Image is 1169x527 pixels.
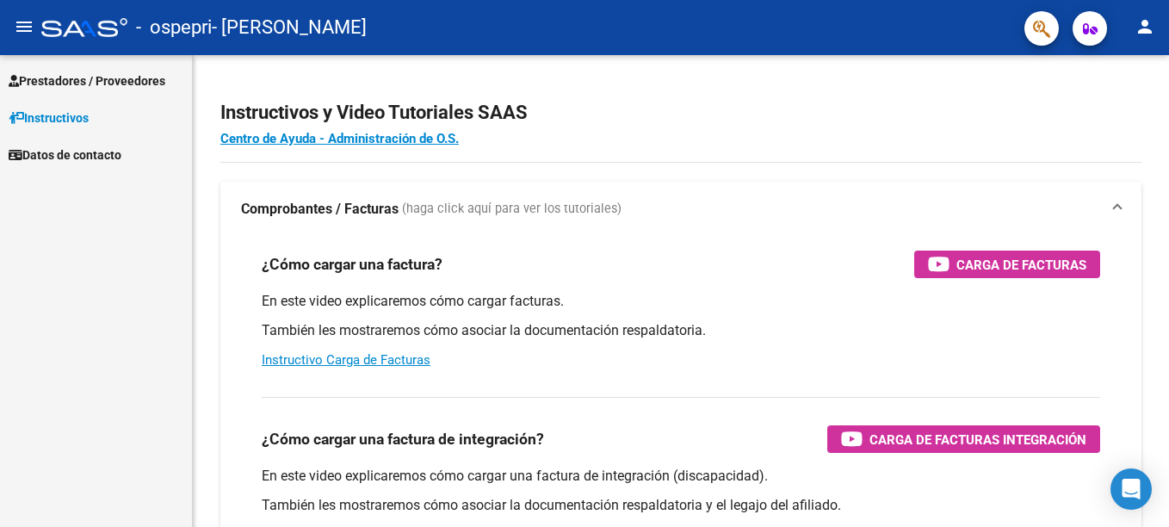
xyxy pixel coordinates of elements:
mat-icon: person [1135,16,1155,37]
strong: Comprobantes / Facturas [241,200,399,219]
h3: ¿Cómo cargar una factura? [262,252,442,276]
span: Instructivos [9,108,89,127]
p: También les mostraremos cómo asociar la documentación respaldatoria y el legajo del afiliado. [262,496,1100,515]
span: - [PERSON_NAME] [212,9,367,46]
mat-icon: menu [14,16,34,37]
div: Open Intercom Messenger [1110,468,1152,510]
button: Carga de Facturas Integración [827,425,1100,453]
h3: ¿Cómo cargar una factura de integración? [262,427,544,451]
span: - ospepri [136,9,212,46]
a: Centro de Ayuda - Administración de O.S. [220,131,459,146]
span: Datos de contacto [9,146,121,164]
p: En este video explicaremos cómo cargar una factura de integración (discapacidad). [262,467,1100,486]
span: Carga de Facturas Integración [869,429,1086,450]
span: (haga click aquí para ver los tutoriales) [402,200,622,219]
p: En este video explicaremos cómo cargar facturas. [262,292,1100,311]
span: Carga de Facturas [956,254,1086,276]
h2: Instructivos y Video Tutoriales SAAS [220,96,1141,129]
p: También les mostraremos cómo asociar la documentación respaldatoria. [262,321,1100,340]
mat-expansion-panel-header: Comprobantes / Facturas (haga click aquí para ver los tutoriales) [220,182,1141,237]
button: Carga de Facturas [914,251,1100,278]
span: Prestadores / Proveedores [9,71,165,90]
a: Instructivo Carga de Facturas [262,352,430,368]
